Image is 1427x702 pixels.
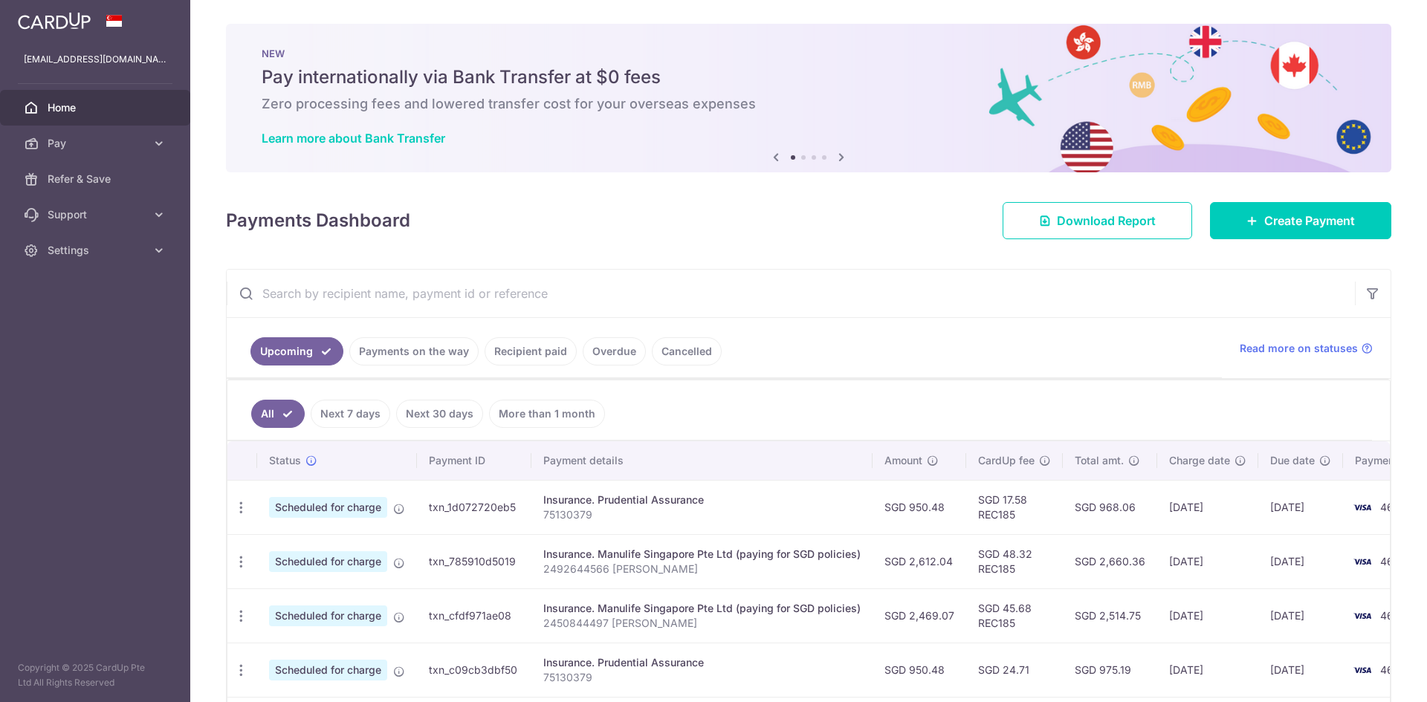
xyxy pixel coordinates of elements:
[873,480,966,534] td: SGD 950.48
[48,172,146,186] span: Refer & Save
[489,400,605,428] a: More than 1 month
[1057,212,1156,230] span: Download Report
[543,655,861,670] div: Insurance. Prudential Assurance
[1157,588,1258,643] td: [DATE]
[48,136,146,151] span: Pay
[583,337,646,365] a: Overdue
[417,441,531,480] th: Payment ID
[1169,453,1230,468] span: Charge date
[978,453,1035,468] span: CardUp fee
[1347,607,1377,625] img: Bank Card
[269,453,301,468] span: Status
[226,24,1391,172] img: Bank transfer banner
[543,493,861,507] div: Insurance. Prudential Assurance
[1075,453,1124,468] span: Total amt.
[966,588,1063,643] td: SGD 45.68 REC185
[884,453,922,468] span: Amount
[269,660,387,680] span: Scheduled for charge
[873,588,966,643] td: SGD 2,469.07
[873,534,966,588] td: SGD 2,612.04
[1347,498,1377,516] img: Bank Card
[1063,534,1157,588] td: SGD 2,660.36
[543,601,861,616] div: Insurance. Manulife Singapore Pte Ltd (paying for SGD policies)
[1258,534,1343,588] td: [DATE]
[873,643,966,697] td: SGD 950.48
[262,95,1356,113] h6: Zero processing fees and lowered transfer cost for your overseas expenses
[1003,202,1192,239] a: Download Report
[226,207,410,234] h4: Payments Dashboard
[1063,480,1157,534] td: SGD 968.06
[1157,534,1258,588] td: [DATE]
[269,497,387,518] span: Scheduled for charge
[1270,453,1315,468] span: Due date
[1157,480,1258,534] td: [DATE]
[417,643,531,697] td: txn_c09cb3dbf50
[417,480,531,534] td: txn_1d072720eb5
[48,243,146,258] span: Settings
[24,52,166,67] p: [EMAIL_ADDRESS][DOMAIN_NAME]
[543,547,861,562] div: Insurance. Manulife Singapore Pte Ltd (paying for SGD policies)
[269,551,387,572] span: Scheduled for charge
[966,643,1063,697] td: SGD 24.71
[349,337,479,365] a: Payments on the way
[543,670,861,685] p: 75130379
[1258,643,1343,697] td: [DATE]
[543,562,861,576] p: 2492644566 [PERSON_NAME]
[1258,480,1343,534] td: [DATE]
[1157,643,1258,697] td: [DATE]
[1380,555,1407,568] span: 4606
[1347,661,1377,679] img: Bank Card
[250,337,343,365] a: Upcoming
[1380,501,1407,513] span: 4606
[531,441,873,480] th: Payment details
[262,65,1356,89] h5: Pay internationally via Bank Transfer at $0 fees
[1264,212,1355,230] span: Create Payment
[543,507,861,522] p: 75130379
[251,400,305,428] a: All
[1063,588,1157,643] td: SGD 2,514.75
[417,534,531,588] td: txn_785910d5019
[48,207,146,222] span: Support
[1380,663,1407,676] span: 4606
[1063,643,1157,697] td: SGD 975.19
[1380,609,1407,622] span: 4606
[227,270,1355,317] input: Search by recipient name, payment id or reference
[485,337,577,365] a: Recipient paid
[1240,341,1373,356] a: Read more on statuses
[18,12,91,30] img: CardUp
[966,534,1063,588] td: SGD 48.32 REC185
[262,48,1356,59] p: NEW
[311,400,390,428] a: Next 7 days
[1347,553,1377,571] img: Bank Card
[396,400,483,428] a: Next 30 days
[966,480,1063,534] td: SGD 17.58 REC185
[262,131,445,146] a: Learn more about Bank Transfer
[48,100,146,115] span: Home
[543,616,861,631] p: 2450844497 [PERSON_NAME]
[1240,341,1358,356] span: Read more on statuses
[652,337,722,365] a: Cancelled
[269,605,387,626] span: Scheduled for charge
[1258,588,1343,643] td: [DATE]
[1210,202,1391,239] a: Create Payment
[417,588,531,643] td: txn_cfdf971ae08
